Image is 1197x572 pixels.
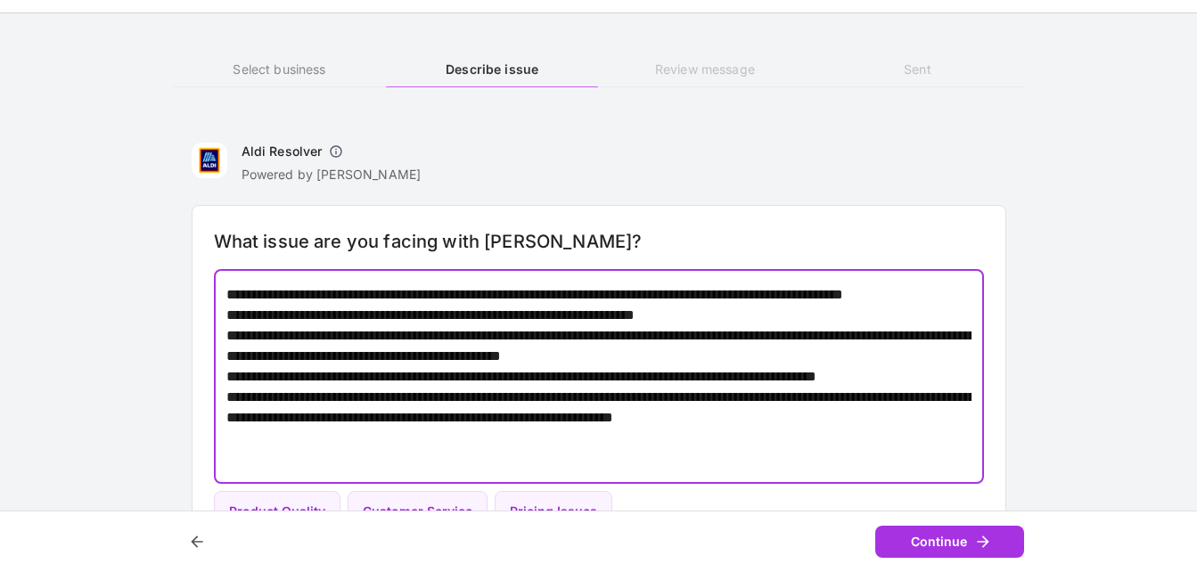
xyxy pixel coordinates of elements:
button: Product Quality [214,491,340,533]
h6: What issue are you facing with [PERSON_NAME]? [214,227,984,256]
h6: Sent [811,60,1023,79]
h6: Describe issue [386,60,598,79]
button: Customer Service [348,491,488,533]
p: Powered by [PERSON_NAME] [242,166,422,184]
h6: Aldi Resolver [242,143,323,160]
button: Pricing Issues [495,491,612,533]
button: Continue [875,526,1024,559]
img: Aldi [192,143,227,178]
h6: Review message [599,60,811,79]
h6: Select business [174,60,386,79]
